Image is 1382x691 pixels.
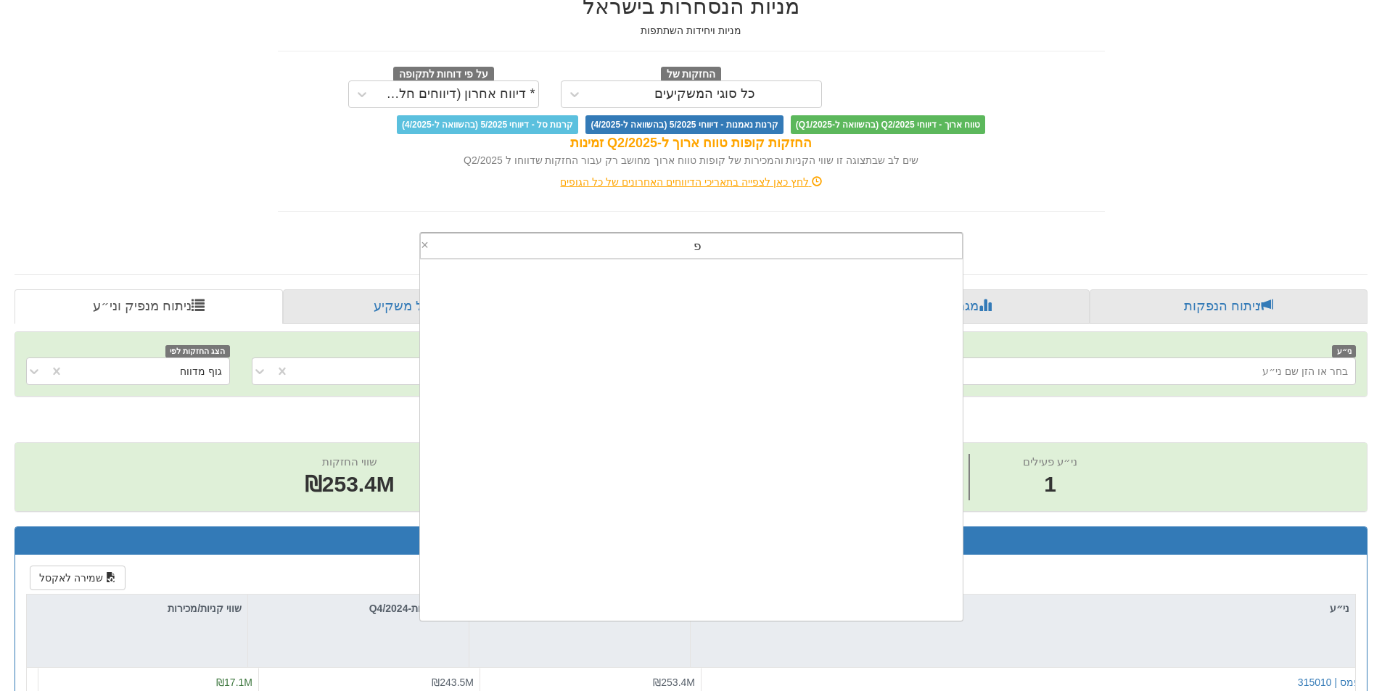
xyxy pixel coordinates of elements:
div: בחר או הזן שם ני״ע [1262,364,1348,378]
h5: מניות ויחידות השתתפות [278,25,1105,36]
span: החזקות של [661,67,722,83]
h3: סיכום החזקות בני״ע של [PERSON_NAME] [26,534,1356,547]
span: ני״ע [1332,345,1356,357]
span: Clear value [421,233,433,258]
div: כל סוגי המשקיעים [654,87,755,102]
div: * דיווח אחרון (דיווחים חלקיים) [379,87,535,102]
span: × [421,239,429,252]
div: החזקות קופות טווח ארוך ל-Q2/2025 זמינות [278,134,1105,153]
span: ₪253.4M [653,676,695,688]
span: על פי דוחות לתקופה [393,67,494,83]
div: שווי החזקות-Q4/2024 [248,595,469,622]
div: לחץ כאן לצפייה בתאריכי הדיווחים האחרונים של כל הגופים [267,175,1116,189]
a: ניתוח הנפקות [1090,289,1367,324]
span: ₪253.4M [305,472,395,496]
button: שמירה לאקסל [30,566,126,590]
div: ני״ע [691,595,1355,622]
span: קרנות סל - דיווחי 5/2025 (בהשוואה ל-4/2025) [397,115,578,134]
a: ניתוח מנפיק וני״ע [15,289,283,324]
span: טווח ארוך - דיווחי Q2/2025 (בהשוואה ל-Q1/2025) [791,115,985,134]
span: הצג החזקות לפי [165,345,229,357]
a: פרופיל משקיע [283,289,556,324]
span: ני״ע פעילים [1023,455,1077,468]
div: גוף מדווח [180,364,222,378]
span: קרנות נאמנות - דיווחי 5/2025 (בהשוואה ל-4/2025) [585,115,783,134]
div: שים לב שבתצוגה זו שווי הקניות והמכירות של קופות טווח ארוך מחושב רק עבור החזקות שדווחו ל Q2/2025 [278,153,1105,167]
h2: פמס - ניתוח מנפיק [15,411,1367,435]
button: פמס | 315010 [1298,675,1360,690]
span: ₪17.1M [216,676,252,688]
div: שווי קניות/מכירות [27,595,247,622]
span: 1 [1023,469,1077,500]
span: שווי החזקות [322,455,377,468]
span: ₪243.5M [432,676,474,688]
